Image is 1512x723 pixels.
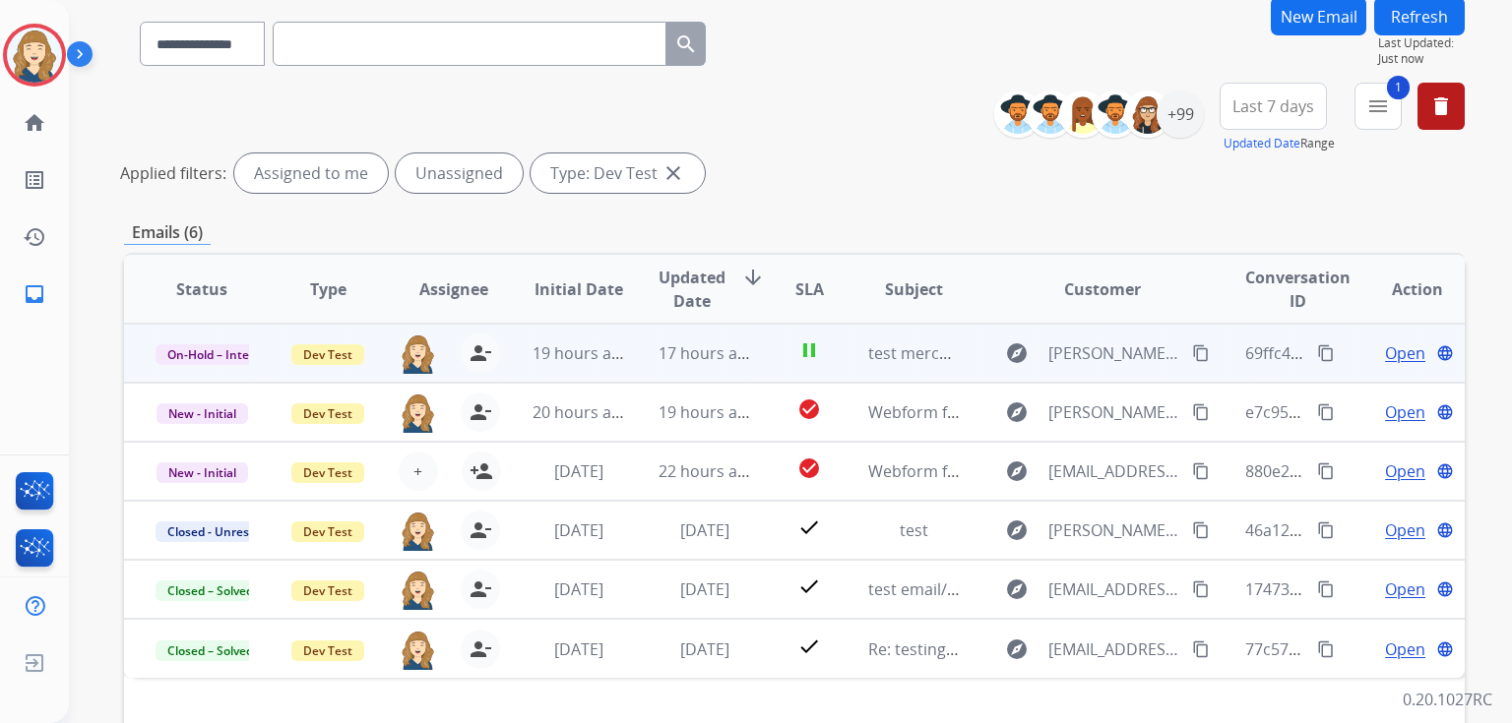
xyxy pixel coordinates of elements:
[797,397,821,421] mat-icon: check_circle
[7,28,62,83] img: avatar
[554,638,603,660] span: [DATE]
[1385,518,1425,542] span: Open
[469,518,492,542] mat-icon: person_remove
[680,638,729,660] span: [DATE]
[1317,403,1335,421] mat-icon: content_copy
[1339,255,1465,324] th: Action
[797,515,821,539] mat-icon: check
[399,630,437,670] img: agent-avatar
[535,277,623,301] span: Initial Date
[531,153,705,193] div: Type: Dev Test
[1317,580,1335,598] mat-icon: content_copy
[659,266,725,313] span: Updated Date
[1436,344,1454,362] mat-icon: language
[176,277,227,301] span: Status
[419,277,488,301] span: Assignee
[1005,459,1029,483] mat-icon: explore
[470,459,493,483] mat-icon: person_add
[469,577,492,601] mat-icon: person_remove
[399,452,438,491] button: +
[868,638,1090,660] span: Re: testing the email workflow
[1378,35,1465,51] span: Last Updated:
[797,456,821,480] mat-icon: check_circle
[1005,637,1029,661] mat-icon: explore
[1005,518,1029,542] mat-icon: explore
[674,32,698,56] mat-icon: search
[1005,577,1029,601] mat-icon: explore
[868,460,1088,482] span: Webform from test on [DATE]
[659,342,756,364] span: 17 hours ago
[659,460,756,482] span: 22 hours ago
[399,333,437,374] img: agent-avatar
[661,161,685,185] mat-icon: close
[156,521,290,542] span: Closed - Unresolved
[1354,83,1402,130] button: 1
[1005,400,1029,424] mat-icon: explore
[1192,640,1210,658] mat-icon: content_copy
[1429,94,1453,118] mat-icon: delete
[396,153,523,193] div: Unassigned
[23,168,46,192] mat-icon: list_alt
[1048,459,1180,483] span: [EMAIL_ADDRESS][PERSON_NAME][DOMAIN_NAME]
[1048,400,1180,424] span: [PERSON_NAME][EMAIL_ADDRESS][DOMAIN_NAME]
[1317,344,1335,362] mat-icon: content_copy
[1048,637,1180,661] span: [EMAIL_ADDRESS][DOMAIN_NAME]
[885,277,943,301] span: Subject
[291,344,364,365] span: Dev Test
[1048,577,1180,601] span: [EMAIL_ADDRESS][DOMAIN_NAME]
[1245,266,1351,313] span: Conversation ID
[157,462,248,483] span: New - Initial
[291,462,364,483] span: Dev Test
[1385,577,1425,601] span: Open
[120,161,226,185] p: Applied filters:
[797,574,821,598] mat-icon: check
[469,341,492,365] mat-icon: person_remove
[310,277,346,301] span: Type
[1436,640,1454,658] mat-icon: language
[1048,341,1180,365] span: [PERSON_NAME][EMAIL_ADDRESS][DOMAIN_NAME]
[157,403,248,424] span: New - Initial
[680,578,729,600] span: [DATE]
[291,521,364,542] span: Dev Test
[469,400,492,424] mat-icon: person_remove
[1436,580,1454,598] mat-icon: language
[554,578,603,600] span: [DATE]
[413,459,422,483] span: +
[399,392,437,433] img: agent-avatar
[1385,637,1425,661] span: Open
[1436,521,1454,539] mat-icon: language
[291,580,364,601] span: Dev Test
[1224,135,1335,151] span: Range
[1192,521,1210,539] mat-icon: content_copy
[234,153,388,193] div: Assigned to me
[1232,102,1314,110] span: Last 7 days
[1385,459,1425,483] span: Open
[156,344,283,365] span: On-Hold – Internal
[680,519,729,541] span: [DATE]
[1192,403,1210,421] mat-icon: content_copy
[1317,462,1335,480] mat-icon: content_copy
[469,637,492,661] mat-icon: person_remove
[659,401,756,423] span: 19 hours ago
[795,277,824,301] span: SLA
[1317,640,1335,658] mat-icon: content_copy
[399,570,437,610] img: agent-avatar
[741,266,765,289] mat-icon: arrow_downward
[1157,90,1204,138] div: +99
[23,282,46,306] mat-icon: inbox
[399,511,437,551] img: agent-avatar
[1048,518,1180,542] span: [PERSON_NAME][EMAIL_ADDRESS][DOMAIN_NAME]
[900,519,928,541] span: test
[291,640,364,661] span: Dev Test
[533,342,630,364] span: 19 hours ago
[1064,277,1141,301] span: Customer
[124,220,211,245] p: Emails (6)
[1192,344,1210,362] mat-icon: content_copy
[797,634,821,658] mat-icon: check
[554,460,603,482] span: [DATE]
[291,403,364,424] span: Dev Test
[1366,94,1390,118] mat-icon: menu
[1436,462,1454,480] mat-icon: language
[1403,688,1492,711] p: 0.20.1027RC
[1436,403,1454,421] mat-icon: language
